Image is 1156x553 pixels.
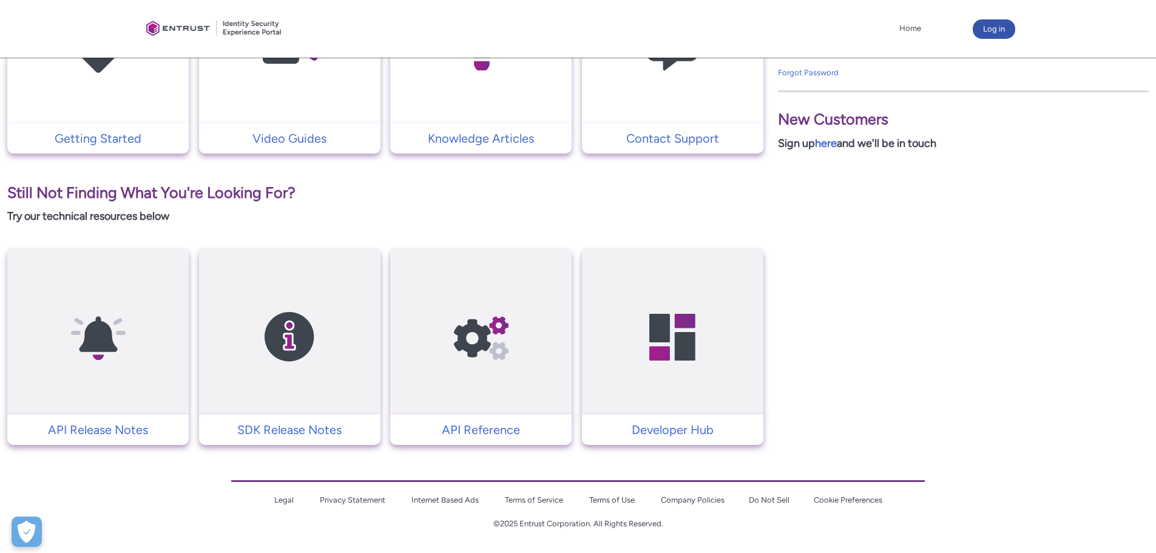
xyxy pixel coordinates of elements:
[582,129,763,148] a: Contact Support
[231,518,925,530] p: ©2025 Entrust Corporation. All Rights Reserved.
[778,68,839,77] a: Forgot Password
[41,272,156,402] img: API Release Notes
[390,129,572,148] a: Knowledge Articles
[505,495,563,504] a: Terms of Service
[7,208,763,225] p: Try our technical resources below
[749,495,789,504] a: Do Not Sell
[12,517,42,547] button: Open Preferences
[205,129,374,148] p: Video Guides
[589,495,635,504] a: Terms of Use
[896,19,924,38] a: Home
[205,421,374,439] p: SDK Release Notes
[7,182,763,205] p: Still Not Finding What You're Looking For?
[815,137,837,150] a: here
[424,272,539,402] img: API Reference
[588,129,757,148] p: Contact Support
[588,421,757,439] p: Developer Hub
[973,19,1015,39] button: Log in
[13,421,183,439] p: API Release Notes
[396,129,566,148] p: Knowledge Articles
[12,517,42,547] div: Cookie Preferences
[615,272,730,402] img: Developer Hub
[199,129,380,148] a: Video Guides
[661,495,725,504] a: Company Policies
[232,272,347,402] img: SDK Release Notes
[582,421,763,439] a: Developer Hub
[13,129,183,148] p: Getting Started
[320,495,385,504] a: Privacy Statement
[7,129,189,148] a: Getting Started
[778,135,1149,152] p: Sign up and we'll be in touch
[396,421,566,439] p: API Reference
[390,421,572,439] a: API Reference
[199,421,380,439] a: SDK Release Notes
[7,421,189,439] a: API Release Notes
[411,495,479,504] a: Internet Based Ads
[814,495,882,504] a: Cookie Preferences
[274,495,294,504] a: Legal
[778,108,1149,131] p: New Customers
